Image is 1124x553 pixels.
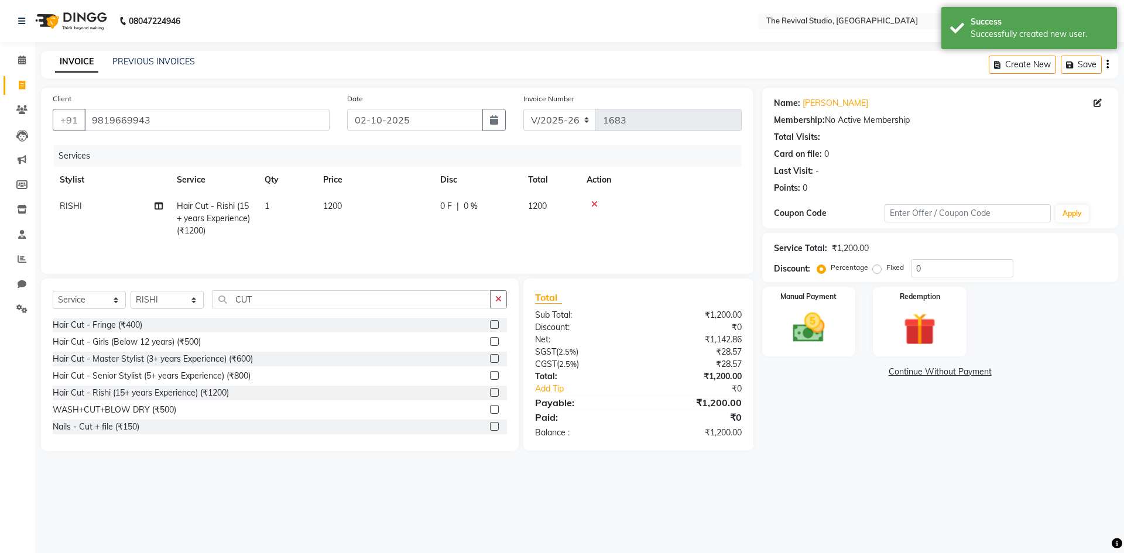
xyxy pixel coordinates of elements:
div: ₹0 [657,383,750,395]
span: 0 F [440,200,452,212]
input: Enter Offer / Coupon Code [885,204,1051,222]
label: Redemption [900,291,940,302]
div: 0 [824,148,829,160]
div: Hair Cut - Fringe (₹400) [53,319,142,331]
button: +91 [53,109,85,131]
div: ₹1,200.00 [638,370,750,383]
th: Service [170,167,258,193]
div: Hair Cut - Rishi (15+ years Experience) (₹1200) [53,387,229,399]
a: INVOICE [55,51,98,73]
span: CGST [535,359,557,369]
div: Points: [774,182,800,194]
span: SGST [535,346,556,357]
input: Search or Scan [213,290,491,308]
div: Services [54,145,751,167]
img: _cash.svg [783,309,835,346]
span: 1200 [528,201,547,211]
a: Continue Without Payment [765,366,1116,378]
input: Search by Name/Mobile/Email/Code [84,109,330,131]
div: ₹0 [638,410,750,424]
div: Successfully created new user. [971,28,1108,40]
a: [PERSON_NAME] [803,97,868,109]
div: 0 [803,182,807,194]
span: | [457,200,459,212]
div: Total Visits: [774,131,820,143]
th: Action [580,167,742,193]
div: ₹1,200.00 [638,309,750,321]
span: Total [535,291,562,304]
button: Create New [989,56,1056,74]
div: Balance : [526,427,638,439]
div: ₹1,200.00 [638,427,750,439]
div: Service Total: [774,242,827,255]
div: Name: [774,97,800,109]
a: PREVIOUS INVOICES [112,56,195,67]
div: Hair Cut - Girls (Below 12 years) (₹500) [53,336,201,348]
span: Hair Cut - Rishi (15+ years Experience) (₹1200) [177,201,250,236]
label: Invoice Number [523,94,574,104]
label: Date [347,94,363,104]
img: _gift.svg [893,309,946,349]
div: Hair Cut - Senior Stylist (5+ years Experience) (₹800) [53,370,251,382]
label: Percentage [831,262,868,273]
div: ₹28.57 [638,358,750,370]
div: ( ) [526,358,638,370]
div: Nails - Cut + file (₹150) [53,421,139,433]
div: Membership: [774,114,825,126]
div: Hair Cut - Master Stylist (3+ years Experience) (₹600) [53,353,253,365]
label: Fixed [886,262,904,273]
th: Stylist [53,167,170,193]
span: RISHI [60,201,82,211]
img: logo [30,5,110,37]
div: ₹28.57 [638,346,750,358]
b: 08047224946 [129,5,180,37]
button: Apply [1056,205,1089,222]
div: Discount: [526,321,638,334]
div: ₹1,200.00 [832,242,869,255]
div: Total: [526,370,638,383]
div: ( ) [526,346,638,358]
div: Net: [526,334,638,346]
div: Success [971,16,1108,28]
span: 2.5% [559,359,577,369]
div: ₹0 [638,321,750,334]
th: Price [316,167,433,193]
div: Last Visit: [774,165,813,177]
div: ₹1,142.86 [638,334,750,346]
span: 1200 [323,201,342,211]
div: Sub Total: [526,309,638,321]
span: 2.5% [558,347,576,356]
button: Save [1061,56,1102,74]
div: Discount: [774,263,810,275]
label: Client [53,94,71,104]
div: - [815,165,819,177]
label: Manual Payment [780,291,837,302]
th: Total [521,167,580,193]
div: ₹1,200.00 [638,396,750,410]
div: No Active Membership [774,114,1106,126]
span: 1 [265,201,269,211]
div: WASH+CUT+BLOW DRY (₹500) [53,404,176,416]
th: Disc [433,167,521,193]
div: Coupon Code [774,207,885,219]
div: Paid: [526,410,638,424]
a: Add Tip [526,383,657,395]
div: Payable: [526,396,638,410]
span: 0 % [464,200,478,212]
th: Qty [258,167,316,193]
div: Card on file: [774,148,822,160]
